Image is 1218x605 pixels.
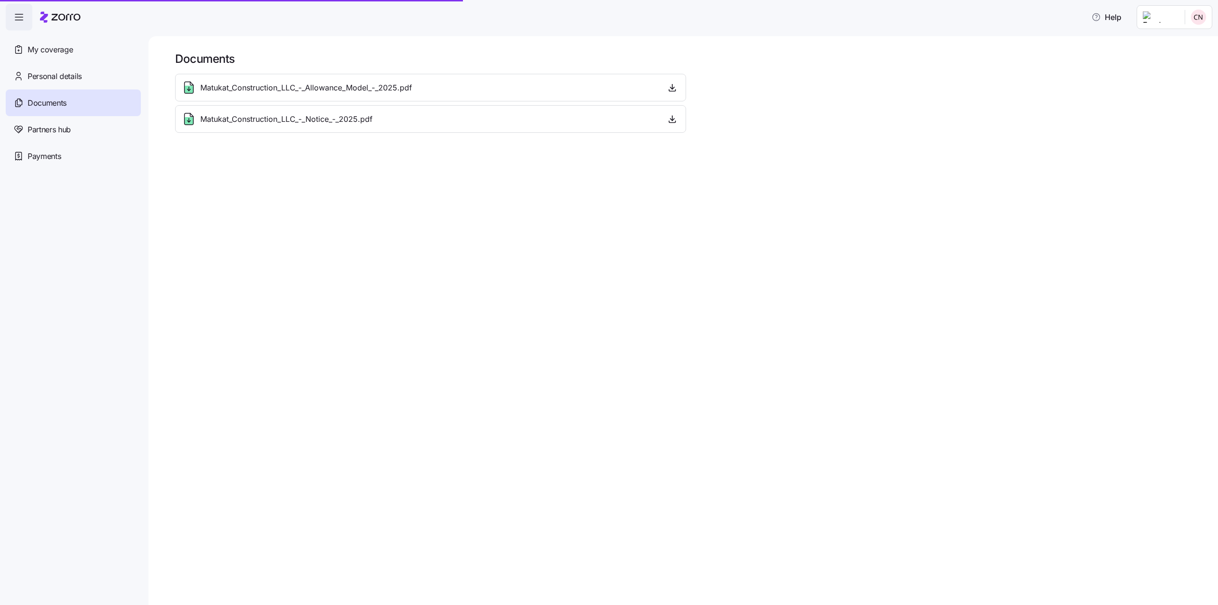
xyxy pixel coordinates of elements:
a: My coverage [6,36,141,63]
a: Personal details [6,63,141,89]
h1: Documents [175,51,1205,66]
img: Employer logo [1143,11,1177,23]
span: Documents [28,97,67,109]
span: Matukat_Construction_LLC_-_Notice_-_2025.pdf [200,113,373,125]
span: Help [1091,11,1121,23]
a: Documents [6,89,141,116]
span: Payments [28,150,61,162]
button: Help [1084,8,1129,27]
img: 9798aebf3dd2c83447ec9ff60e76cbd9 [1191,10,1206,25]
a: Partners hub [6,116,141,143]
span: My coverage [28,44,73,56]
span: Matukat_Construction_LLC_-_Allowance_Model_-_2025.pdf [200,82,412,94]
a: Payments [6,143,141,169]
span: Partners hub [28,124,71,136]
span: Personal details [28,70,82,82]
